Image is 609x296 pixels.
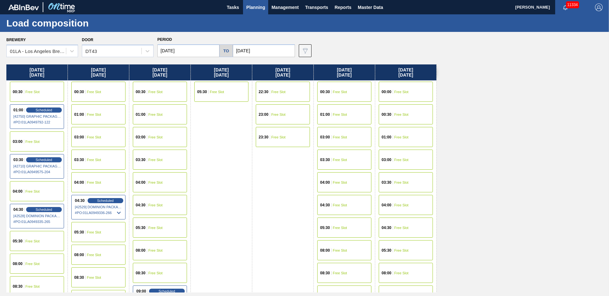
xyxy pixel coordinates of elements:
[75,199,85,203] span: 04:30
[148,90,163,94] span: Free Slot
[233,44,295,57] input: mm/dd/yyyy
[25,285,40,288] span: Free Slot
[85,48,97,54] div: DT43
[382,271,391,275] span: 08:00
[382,90,391,94] span: 00:00
[13,164,61,168] span: [42710] GRAPHIC PACKAGING INTERNATIONA - 0008221069
[382,203,391,207] span: 04:00
[13,262,23,266] span: 08:00
[223,48,229,53] h5: to
[246,4,265,11] span: Planning
[333,203,347,207] span: Free Slot
[382,248,391,252] span: 05:30
[333,135,347,139] span: Free Slot
[320,226,330,230] span: 05:30
[595,4,603,11] img: Logout
[382,181,391,184] span: 03:30
[271,113,286,116] span: Free Slot
[394,135,409,139] span: Free Slot
[148,226,163,230] span: Free Slot
[358,4,383,11] span: Master Data
[148,181,163,184] span: Free Slot
[13,208,23,211] span: 04:30
[36,208,52,211] span: Scheduled
[259,90,269,94] span: 22:30
[271,135,286,139] span: Free Slot
[136,271,146,275] span: 08:30
[148,158,163,162] span: Free Slot
[87,158,101,162] span: Free Slot
[271,90,286,94] span: Free Slot
[191,64,252,80] div: [DATE] [DATE]
[25,239,40,243] span: Free Slot
[136,226,146,230] span: 05:30
[136,113,146,116] span: 01:00
[136,289,146,293] span: 09:00
[82,38,93,42] label: Door
[382,226,391,230] span: 04:30
[259,135,269,139] span: 23:30
[6,64,68,80] div: [DATE] [DATE]
[320,158,330,162] span: 03:30
[320,248,330,252] span: 08:00
[271,4,299,11] span: Management
[25,262,40,266] span: Free Slot
[320,203,330,207] span: 04:30
[36,158,52,162] span: Scheduled
[136,135,146,139] span: 03:00
[74,230,84,234] span: 05:30
[301,47,309,55] img: icon-filter-gray
[74,181,84,184] span: 04:00
[136,248,146,252] span: 08:00
[75,205,123,209] span: [42529] DOMINION PACKAGING, INC. - 0008325026
[333,226,347,230] span: Free Slot
[13,90,23,94] span: 00:30
[555,3,576,12] button: Notifications
[68,64,129,80] div: [DATE] [DATE]
[13,218,61,226] span: # PO : 01LA0949335-265
[259,113,269,116] span: 23:00
[136,90,146,94] span: 00:30
[157,37,172,42] span: Period
[333,181,347,184] span: Free Slot
[394,248,409,252] span: Free Slot
[148,135,163,139] span: Free Slot
[333,90,347,94] span: Free Slot
[394,181,409,184] span: Free Slot
[129,64,190,80] div: [DATE] [DATE]
[382,113,391,116] span: 00:30
[74,113,84,116] span: 01:00
[394,113,409,116] span: Free Slot
[148,271,163,275] span: Free Slot
[87,90,101,94] span: Free Slot
[136,158,146,162] span: 03:30
[13,214,61,218] span: [42528] DOMINION PACKAGING, INC. - 0008325026
[87,230,101,234] span: Free Slot
[382,135,391,139] span: 01:00
[87,135,101,139] span: Free Slot
[13,168,61,176] span: # PO : 01LA0949575-204
[320,271,330,275] span: 08:30
[157,44,219,57] input: mm/dd/yyyy
[13,118,61,126] span: # PO : 01LA0949792-122
[566,1,579,8] span: 11334
[25,90,40,94] span: Free Slot
[394,203,409,207] span: Free Slot
[252,64,313,80] div: [DATE] [DATE]
[74,90,84,94] span: 00:30
[25,189,40,193] span: Free Slot
[226,4,240,11] span: Tasks
[13,158,23,162] span: 03:30
[320,181,330,184] span: 04:00
[87,113,101,116] span: Free Slot
[87,253,101,257] span: Free Slot
[334,4,351,11] span: Reports
[8,4,39,10] img: TNhmsLtSVTkK8tSr43FrP2fwEKptu5GPRR3wAAAABJRU5ErkJggg==
[333,113,347,116] span: Free Slot
[74,158,84,162] span: 03:30
[97,199,114,203] span: Scheduled
[25,140,40,144] span: Free Slot
[74,276,84,279] span: 08:30
[320,90,330,94] span: 00:30
[75,209,123,217] span: # PO : 01LA0949336-266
